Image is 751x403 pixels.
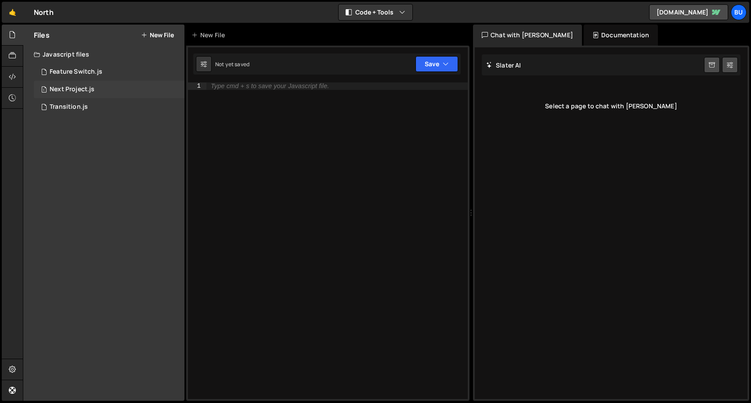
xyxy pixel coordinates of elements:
h2: Slater AI [486,61,521,69]
div: Next Project.js [50,86,94,93]
div: Chat with [PERSON_NAME] [473,25,582,46]
div: New File [191,31,228,39]
div: 17234/48014.js [34,63,184,81]
h2: Files [34,30,50,40]
div: 17234/47687.js [34,98,184,116]
span: 1 [41,87,47,94]
div: Feature Switch.js [50,68,102,76]
a: 🤙 [2,2,23,23]
a: Bu [731,4,747,20]
div: Type cmd + s to save your Javascript file. [211,83,329,89]
div: Transition.js [50,103,88,111]
div: Javascript files [23,46,184,63]
div: 1 [188,82,206,90]
div: Select a page to chat with [PERSON_NAME] [482,89,740,124]
div: North [34,7,54,18]
div: Not yet saved [215,61,249,68]
button: Code + Tools [339,4,412,20]
button: Save [415,56,458,72]
button: New File [141,32,174,39]
div: 17234/47949.js [34,81,184,98]
div: Documentation [584,25,658,46]
a: [DOMAIN_NAME] [649,4,728,20]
